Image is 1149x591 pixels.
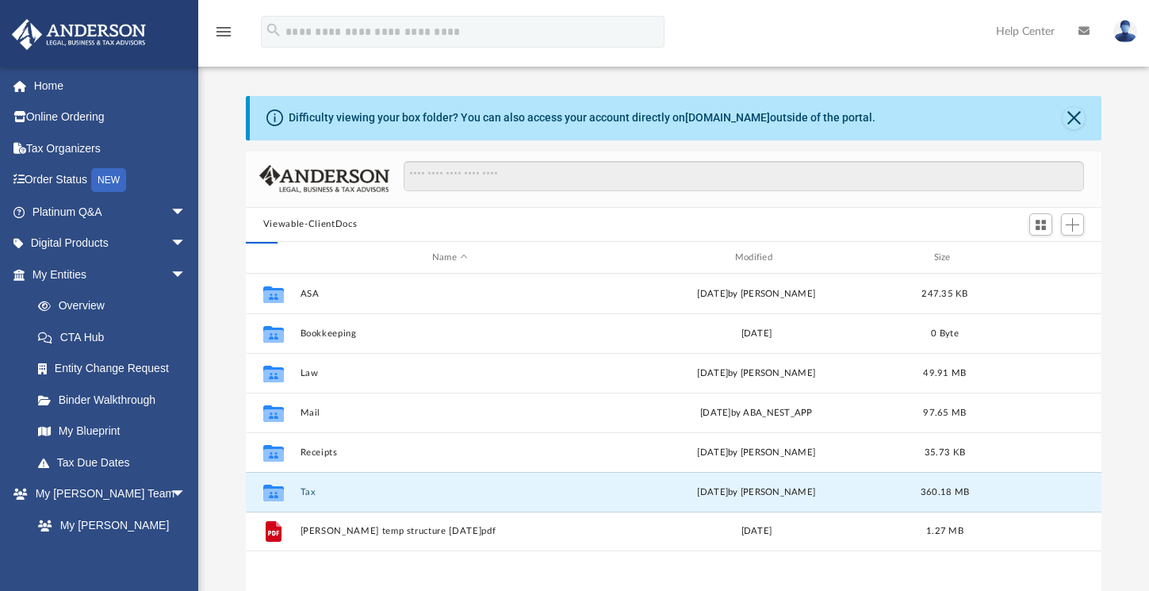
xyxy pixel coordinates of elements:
div: Modified [606,251,906,265]
div: [DATE] by [PERSON_NAME] [607,287,906,301]
a: Tax Organizers [11,132,210,164]
a: Tax Due Dates [22,447,210,478]
button: Law [300,368,599,378]
div: id [253,251,293,265]
button: Bookkeeping [300,328,599,339]
button: Close [1063,107,1085,129]
span: arrow_drop_down [170,259,202,291]
span: 0 Byte [931,329,959,338]
a: My [PERSON_NAME] Team [22,509,194,560]
div: [DATE] [607,327,906,341]
span: 360.18 MB [921,488,969,497]
button: Viewable-ClientDocs [263,217,357,232]
a: Digital Productsarrow_drop_down [11,228,210,259]
span: 247.35 KB [921,290,967,298]
a: Online Ordering [11,102,210,133]
button: Add [1061,213,1085,236]
button: [PERSON_NAME] temp structure [DATE]pdf [300,527,599,537]
div: [DATE] by [PERSON_NAME] [607,485,906,500]
div: [DATE] by [PERSON_NAME] [607,366,906,381]
a: Overview [22,290,210,322]
button: Mail [300,408,599,418]
span: 35.73 KB [925,448,965,457]
div: [DATE] by [PERSON_NAME] [607,446,906,460]
i: menu [214,22,233,41]
div: id [983,251,1094,265]
a: Home [11,70,210,102]
a: menu [214,30,233,41]
a: Order StatusNEW [11,164,210,197]
i: search [265,21,282,39]
div: [DATE] [607,525,906,539]
div: Difficulty viewing your box folder? You can also access your account directly on outside of the p... [289,109,875,126]
input: Search files and folders [404,161,1084,191]
a: Binder Walkthrough [22,384,210,416]
a: Platinum Q&Aarrow_drop_down [11,196,210,228]
button: Tax [300,487,599,497]
a: My [PERSON_NAME] Teamarrow_drop_down [11,478,202,510]
img: Anderson Advisors Platinum Portal [7,19,151,50]
button: Receipts [300,447,599,458]
div: by ABA_NEST_APP [607,406,906,420]
span: 49.91 MB [923,369,966,378]
img: User Pic [1113,20,1137,43]
span: arrow_drop_down [170,228,202,260]
a: CTA Hub [22,321,210,353]
div: NEW [91,168,126,192]
span: [DATE] [700,409,731,417]
button: ASA [300,289,599,299]
a: Entity Change Request [22,353,210,385]
button: Switch to Grid View [1029,213,1053,236]
span: arrow_drop_down [170,478,202,511]
span: 97.65 MB [923,409,966,417]
div: Name [299,251,599,265]
a: My Entitiesarrow_drop_down [11,259,210,290]
div: Size [913,251,976,265]
span: 1.27 MB [926,528,963,536]
a: [DOMAIN_NAME] [685,111,770,124]
a: My Blueprint [22,416,202,447]
span: arrow_drop_down [170,196,202,228]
